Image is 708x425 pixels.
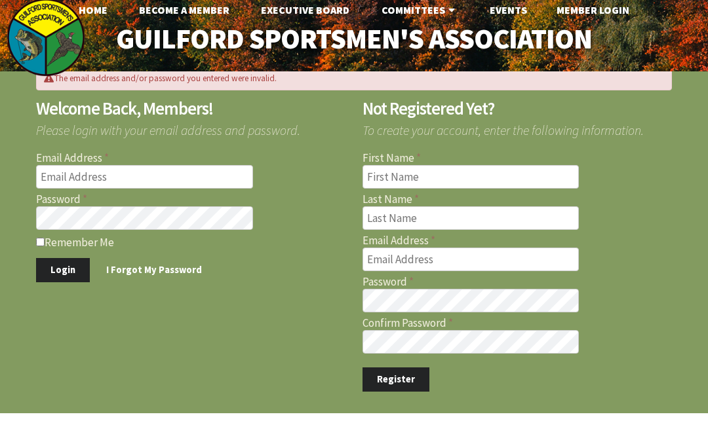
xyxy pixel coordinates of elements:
input: Email Address [36,177,253,200]
label: Remember Me [36,247,346,260]
label: Confirm Password [363,329,673,341]
label: Password [36,206,346,217]
img: logo_sm.png [7,10,85,88]
label: Email Address [36,164,346,176]
label: Password [363,288,673,299]
h2: Not Registered Yet? [363,112,673,130]
button: Register [363,379,429,403]
span: Please login with your email address and password. [36,129,346,149]
a: Committees [371,9,469,35]
a: Events [479,9,538,35]
input: Remember Me [36,249,45,258]
h2: Welcome Back, Members! [36,112,346,130]
label: Email Address [363,247,673,258]
input: Email Address [363,259,580,283]
a: Guilford Sportsmen's Association [92,26,616,75]
button: Login [36,270,90,294]
span: To create your account, enter the following information. [363,129,673,149]
input: Last Name [363,218,580,242]
a: Home [68,9,118,35]
input: First Name [363,177,580,200]
label: First Name [363,164,673,176]
label: Last Name [363,206,673,217]
a: Executive Board [250,9,360,35]
a: Become A Member [128,9,240,35]
a: I Forgot My Password [92,270,216,294]
div: The email address and/or password you entered were invalid. [36,79,672,102]
a: Member Login [546,9,640,35]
